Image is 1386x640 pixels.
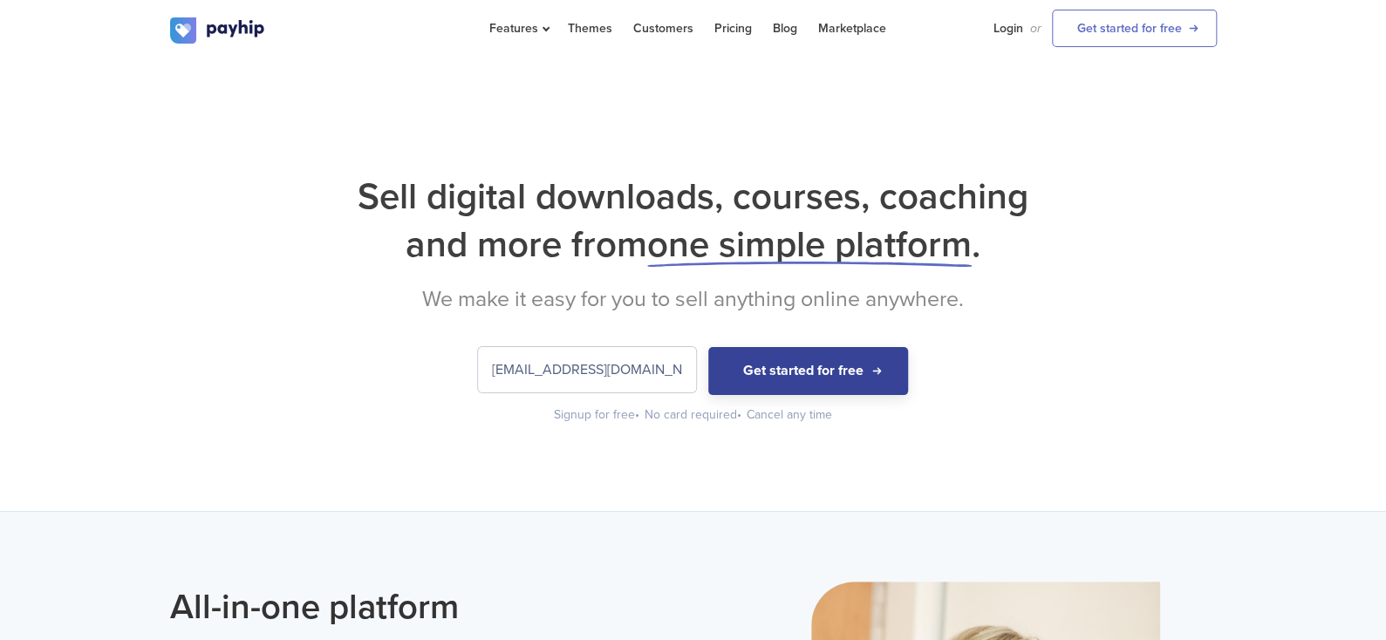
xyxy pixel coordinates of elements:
h2: We make it easy for you to sell anything online anywhere. [170,286,1217,312]
span: . [972,222,980,267]
a: Get started for free [1052,10,1217,47]
span: • [737,407,741,422]
span: • [635,407,639,422]
div: No card required [645,406,743,424]
span: one simple platform [647,222,972,267]
div: Signup for free [554,406,641,424]
h1: Sell digital downloads, courses, coaching and more from [170,173,1217,269]
div: Cancel any time [747,406,832,424]
span: Features [489,21,547,36]
img: logo.svg [170,17,266,44]
input: Enter your email address [478,347,696,392]
button: Get started for free [708,347,908,395]
h2: All-in-one platform [170,582,680,632]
